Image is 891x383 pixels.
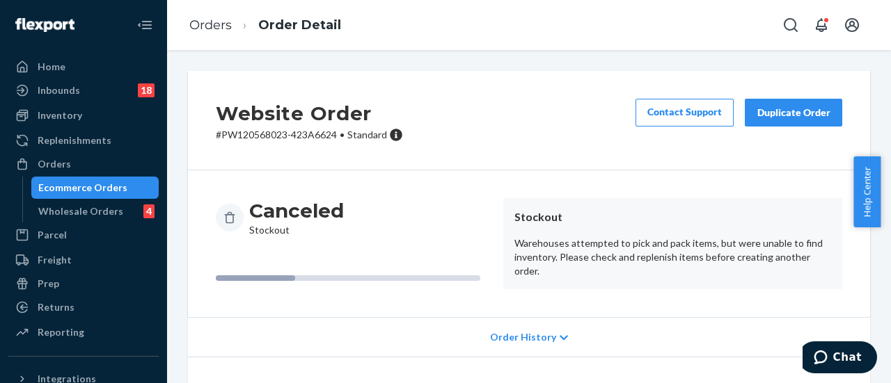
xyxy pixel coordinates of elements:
div: 4 [143,204,155,218]
div: Duplicate Order [757,106,830,120]
div: Reporting [38,325,84,339]
span: • [340,129,345,140]
button: Open notifications [807,11,835,39]
p: Warehouses attempted to pick and pack items, but were unable to find inventory. Please check and ... [514,236,831,278]
div: Freight [38,253,72,267]
div: Inventory [38,108,82,122]
div: Returns [38,300,74,314]
div: Replenishments [38,133,111,147]
a: Reporting [8,321,159,343]
div: Ecommerce Orders [38,181,127,195]
a: Orders [189,17,232,33]
div: Stockout [249,198,344,237]
a: Home [8,56,159,78]
span: Order History [490,330,556,344]
h3: Canceled [249,198,344,223]
a: Orders [8,153,159,175]
ol: breadcrumbs [178,5,352,46]
a: Replenishments [8,129,159,152]
a: Contact Support [636,99,734,127]
img: Flexport logo [15,18,74,32]
iframe: Opens a widget where you can chat to one of our agents [803,341,877,376]
span: Standard [347,129,387,140]
div: Home [38,60,65,74]
button: Open Search Box [777,11,805,39]
a: Returns [8,296,159,318]
a: Prep [8,272,159,295]
button: Duplicate Order [745,99,842,127]
a: Inventory [8,104,159,127]
div: Inbounds [38,83,80,97]
h2: Website Order [216,99,403,128]
header: Stockout [514,209,831,225]
div: Parcel [38,228,67,242]
button: Close Navigation [131,11,159,39]
button: Help Center [853,156,881,227]
a: Inbounds18 [8,79,159,101]
a: Ecommerce Orders [31,177,159,199]
button: Open account menu [838,11,866,39]
div: Prep [38,277,59,291]
div: Wholesale Orders [38,204,123,218]
p: # PW120568023-423A6624 [216,128,403,142]
div: Orders [38,157,71,171]
a: Parcel [8,224,159,246]
a: Wholesale Orders4 [31,200,159,222]
a: Order Detail [258,17,341,33]
div: 18 [138,83,155,97]
a: Freight [8,249,159,271]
